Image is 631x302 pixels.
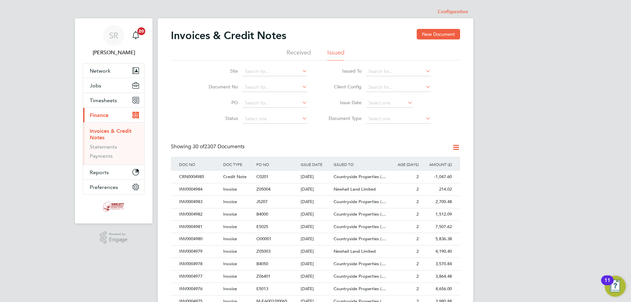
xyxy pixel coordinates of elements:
[243,67,307,76] input: Search for...
[299,233,332,245] div: [DATE]
[109,237,128,243] span: Engage
[334,199,386,204] span: Countryside Properties (…
[177,245,222,258] div: INV0004979
[75,18,152,223] nav: Main navigation
[83,108,144,122] button: Finance
[299,208,332,221] div: [DATE]
[200,68,238,74] label: Site
[334,211,386,217] span: Countryside Properties (…
[299,258,332,270] div: [DATE]
[83,122,144,165] div: Finance
[177,183,222,196] div: INV0004984
[90,112,108,118] span: Finance
[90,153,113,159] a: Payments
[416,174,419,179] span: 2
[200,100,238,105] label: PO
[299,270,332,283] div: [DATE]
[605,276,626,297] button: Open Resource Center, 11 new notifications
[223,174,246,179] span: Credit Note
[327,49,344,60] li: Issued
[387,157,420,172] div: AGE (DAYS)
[256,236,271,242] span: O00001
[334,286,386,291] span: Countryside Properties (…
[90,128,131,141] a: Invoices & Credit Notes
[200,84,238,90] label: Document No
[255,157,299,172] div: PO NO
[90,68,110,74] span: Network
[604,280,610,289] div: 11
[420,270,454,283] div: 3,864.48
[243,99,307,108] input: Search for...
[416,186,419,192] span: 2
[177,233,222,245] div: INV0004980
[416,248,419,254] span: 2
[223,261,237,267] span: Invoice
[243,83,307,92] input: Search for...
[324,100,362,105] label: Issue Date
[83,201,145,212] a: Go to home page
[90,169,109,175] span: Reports
[256,261,268,267] span: B4050
[177,171,222,183] div: CRN0004985
[416,286,419,291] span: 2
[417,29,460,39] button: New Document
[83,49,145,57] span: Scott Ridgers
[171,29,286,42] h2: Invoices & Credit Notes
[420,208,454,221] div: 1,512.09
[334,224,386,229] span: Countryside Properties (…
[299,221,332,233] div: [DATE]
[223,248,237,254] span: Invoice
[193,143,245,150] span: 2307 Documents
[83,63,144,78] button: Network
[177,283,222,295] div: INV0004976
[366,83,431,92] input: Search for...
[90,97,117,104] span: Timesheets
[223,186,237,192] span: Invoice
[324,68,362,74] label: Issued To
[193,143,204,150] span: 30 of
[366,99,413,108] input: Select one
[256,199,268,204] span: J5207
[420,258,454,270] div: 3,570.84
[177,221,222,233] div: INV0004981
[299,283,332,295] div: [DATE]
[299,245,332,258] div: [DATE]
[366,114,431,124] input: Select one
[83,93,144,107] button: Timesheets
[171,143,246,150] div: Showing
[420,233,454,245] div: 5,836.38
[256,224,268,229] span: E5025
[299,196,332,208] div: [DATE]
[256,248,270,254] span: Z05003
[334,248,376,254] span: Newhall Land Limited
[256,174,269,179] span: C0201
[416,273,419,279] span: 2
[129,25,142,46] a: 20
[100,231,128,244] a: Powered byEngage
[332,157,387,172] div: ISSUED TO
[324,115,362,121] label: Document Type
[222,157,255,172] div: DOC TYPE
[243,114,307,124] input: Select one
[223,286,237,291] span: Invoice
[416,211,419,217] span: 2
[416,236,419,242] span: 2
[177,157,222,172] div: DOC NO
[256,211,268,217] span: B4000
[334,261,386,267] span: Countryside Properties (…
[420,245,454,258] div: 4,190.40
[223,236,237,242] span: Invoice
[256,186,270,192] span: Z05004
[299,171,332,183] div: [DATE]
[223,211,237,217] span: Invoice
[90,144,117,150] a: Statements
[287,49,311,60] li: Received
[83,78,144,93] button: Jobs
[83,180,144,194] button: Preferences
[299,183,332,196] div: [DATE]
[420,221,454,233] div: 7,507.62
[109,231,128,237] span: Powered by
[420,171,454,183] div: -1,047.60
[420,157,454,172] div: AMOUNT (£)
[177,208,222,221] div: INV0004982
